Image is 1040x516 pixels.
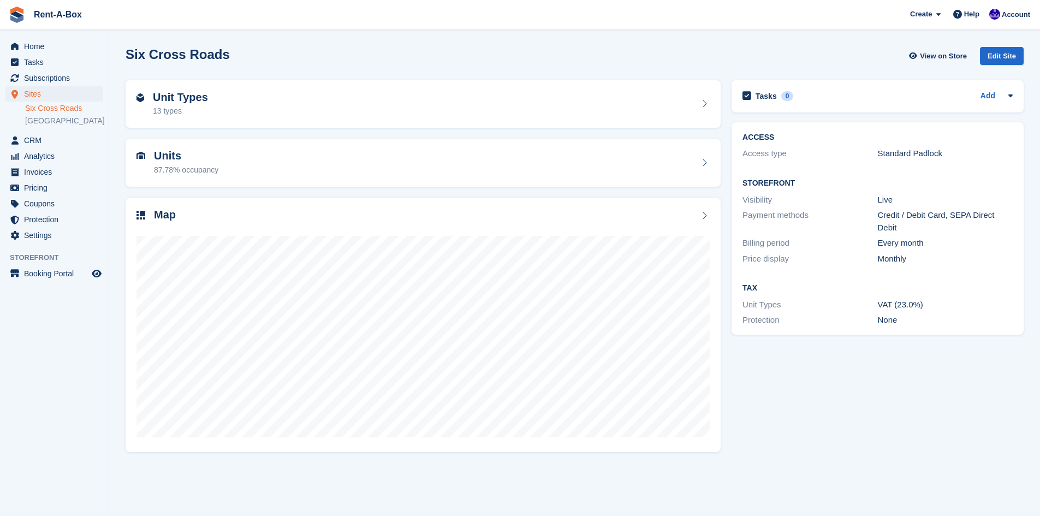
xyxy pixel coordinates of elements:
[980,47,1024,65] div: Edit Site
[878,299,1013,311] div: VAT (23.0%)
[878,253,1013,265] div: Monthly
[126,198,721,453] a: Map
[24,212,90,227] span: Protection
[989,9,1000,20] img: Colin O Shea
[24,39,90,54] span: Home
[756,91,777,101] h2: Tasks
[136,211,145,220] img: map-icn-33ee37083ee616e46c38cad1a60f524a97daa1e2b2c8c0bc3eb3415660979fc1.svg
[24,133,90,148] span: CRM
[24,228,90,243] span: Settings
[980,47,1024,69] a: Edit Site
[24,149,90,164] span: Analytics
[910,9,932,20] span: Create
[742,133,1013,142] h2: ACCESS
[154,164,218,176] div: 87.78% occupancy
[25,103,103,114] a: Six Cross Roads
[742,253,877,265] div: Price display
[25,116,103,126] a: [GEOGRAPHIC_DATA]
[742,194,877,206] div: Visibility
[1002,9,1030,20] span: Account
[878,314,1013,327] div: None
[742,179,1013,188] h2: Storefront
[5,149,103,164] a: menu
[10,252,109,263] span: Storefront
[29,5,86,23] a: Rent-A-Box
[5,228,103,243] a: menu
[5,212,103,227] a: menu
[24,164,90,180] span: Invoices
[742,209,877,234] div: Payment methods
[24,70,90,86] span: Subscriptions
[878,147,1013,160] div: Standard Padlock
[136,152,145,159] img: unit-icn-7be61d7bf1b0ce9d3e12c5938cc71ed9869f7b940bace4675aadf7bd6d80202e.svg
[878,194,1013,206] div: Live
[5,55,103,70] a: menu
[126,80,721,128] a: Unit Types 13 types
[24,266,90,281] span: Booking Portal
[154,150,218,162] h2: Units
[5,86,103,102] a: menu
[5,266,103,281] a: menu
[24,86,90,102] span: Sites
[154,209,176,221] h2: Map
[5,133,103,148] a: menu
[742,299,877,311] div: Unit Types
[5,180,103,195] a: menu
[5,196,103,211] a: menu
[24,196,90,211] span: Coupons
[907,47,971,65] a: View on Store
[980,90,995,103] a: Add
[24,55,90,70] span: Tasks
[742,284,1013,293] h2: Tax
[742,237,877,250] div: Billing period
[878,237,1013,250] div: Every month
[153,105,208,117] div: 13 types
[878,209,1013,234] div: Credit / Debit Card, SEPA Direct Debit
[920,51,967,62] span: View on Store
[5,164,103,180] a: menu
[24,180,90,195] span: Pricing
[742,147,877,160] div: Access type
[126,139,721,187] a: Units 87.78% occupancy
[136,93,144,102] img: unit-type-icn-2b2737a686de81e16bb02015468b77c625bbabd49415b5ef34ead5e3b44a266d.svg
[5,70,103,86] a: menu
[964,9,979,20] span: Help
[742,314,877,327] div: Protection
[126,47,230,62] h2: Six Cross Roads
[9,7,25,23] img: stora-icon-8386f47178a22dfd0bd8f6a31ec36ba5ce8667c1dd55bd0f319d3a0aa187defe.svg
[781,91,794,101] div: 0
[153,91,208,104] h2: Unit Types
[90,267,103,280] a: Preview store
[5,39,103,54] a: menu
